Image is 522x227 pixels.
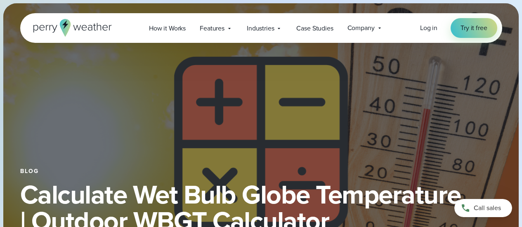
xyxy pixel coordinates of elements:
[451,18,497,38] a: Try it free
[142,20,193,37] a: How it Works
[200,23,224,33] span: Features
[296,23,333,33] span: Case Studies
[149,23,186,33] span: How it Works
[247,23,274,33] span: Industries
[20,168,502,175] div: Blog
[454,199,512,217] a: Call sales
[347,23,375,33] span: Company
[289,20,340,37] a: Case Studies
[420,23,437,33] a: Log in
[461,23,487,33] span: Try it free
[474,203,501,213] span: Call sales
